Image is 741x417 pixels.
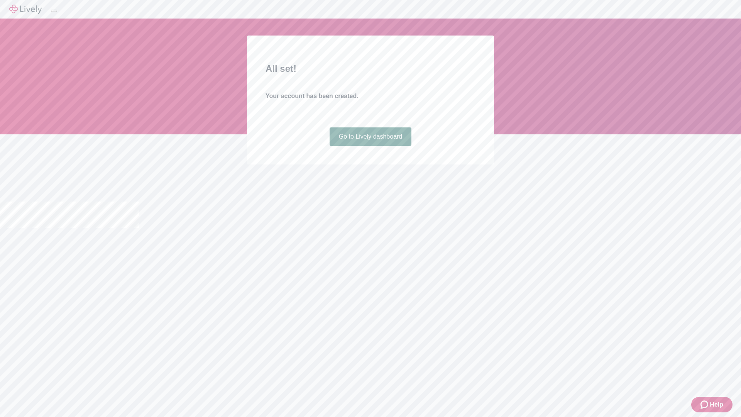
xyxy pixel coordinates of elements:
[51,10,57,12] button: Log out
[330,127,412,146] a: Go to Lively dashboard
[9,5,42,14] img: Lively
[710,400,723,409] span: Help
[266,62,475,76] h2: All set!
[691,397,733,412] button: Zendesk support iconHelp
[266,92,475,101] h4: Your account has been created.
[700,400,710,409] svg: Zendesk support icon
